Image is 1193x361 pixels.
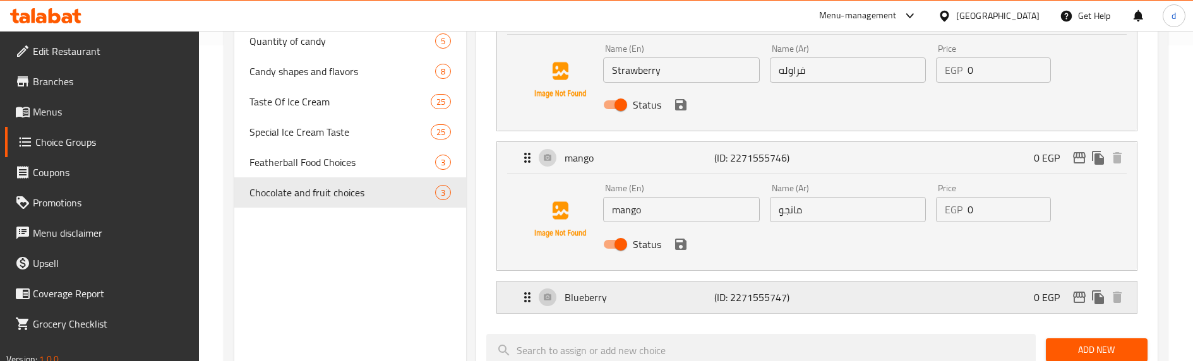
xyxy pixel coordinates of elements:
[431,126,450,138] span: 25
[33,195,189,210] span: Promotions
[1108,288,1127,307] button: delete
[249,33,435,49] span: Quantity of candy
[956,9,1040,23] div: [GEOGRAPHIC_DATA]
[1070,288,1089,307] button: edit
[565,290,714,305] p: Blueberry
[603,197,759,222] input: Enter name En
[945,62,962,78] p: EGP
[520,179,601,260] img: mango
[5,187,199,218] a: Promotions
[5,248,199,278] a: Upsell
[819,8,897,23] div: Menu-management
[497,281,1137,313] div: Expand
[1089,148,1108,167] button: duplicate
[633,237,661,252] span: Status
[5,36,199,66] a: Edit Restaurant
[436,35,450,47] span: 5
[33,286,189,301] span: Coverage Report
[1108,148,1127,167] button: delete
[1172,9,1176,23] span: d
[249,94,431,109] span: Taste Of Ice Cream
[5,218,199,248] a: Menu disclaimer
[486,276,1148,319] li: Expand
[234,147,467,177] div: Featherball Food Choices3
[5,309,199,339] a: Grocery Checklist
[249,64,435,79] span: Candy shapes and flavors
[436,157,450,169] span: 3
[435,64,451,79] div: Choices
[431,94,451,109] div: Choices
[33,316,189,331] span: Grocery Checklist
[33,165,189,180] span: Coupons
[945,202,962,217] p: EGP
[565,150,714,165] p: mango
[1034,150,1070,165] p: 0 EGP
[249,155,435,170] span: Featherball Food Choices
[770,197,926,222] input: Enter name Ar
[249,124,431,139] span: Special Ice Cream Taste
[1056,342,1137,358] span: Add New
[1070,148,1089,167] button: edit
[1089,288,1108,307] button: duplicate
[33,44,189,59] span: Edit Restaurant
[234,177,467,208] div: Chocolate and fruit choices3
[671,235,690,254] button: save
[33,74,189,89] span: Branches
[33,256,189,271] span: Upsell
[1034,290,1070,305] p: 0 EGP
[5,157,199,187] a: Coupons
[435,155,451,170] div: Choices
[234,56,467,86] div: Candy shapes and flavors8
[234,117,467,147] div: Special Ice Cream Taste25
[436,66,450,78] span: 8
[671,95,690,114] button: save
[5,97,199,127] a: Menus
[770,57,926,83] input: Enter name Ar
[234,26,467,56] div: Quantity of candy5
[5,278,199,309] a: Coverage Report
[5,66,199,97] a: Branches
[35,134,189,150] span: Choice Groups
[435,33,451,49] div: Choices
[714,150,814,165] p: (ID: 2271555746)
[968,197,1051,222] input: Please enter price
[436,187,450,199] span: 3
[486,136,1148,276] li: ExpandmangoName (En)Name (Ar)PriceEGPStatussave
[520,40,601,121] img: Strawberry
[249,185,435,200] span: Chocolate and fruit choices
[968,57,1051,83] input: Please enter price
[5,127,199,157] a: Choice Groups
[234,86,467,117] div: Taste Of Ice Cream25
[603,57,759,83] input: Enter name En
[431,96,450,108] span: 25
[435,185,451,200] div: Choices
[33,104,189,119] span: Menus
[714,290,814,305] p: (ID: 2271555747)
[497,142,1137,174] div: Expand
[33,225,189,240] span: Menu disclaimer
[431,124,451,139] div: Choices
[633,97,661,112] span: Status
